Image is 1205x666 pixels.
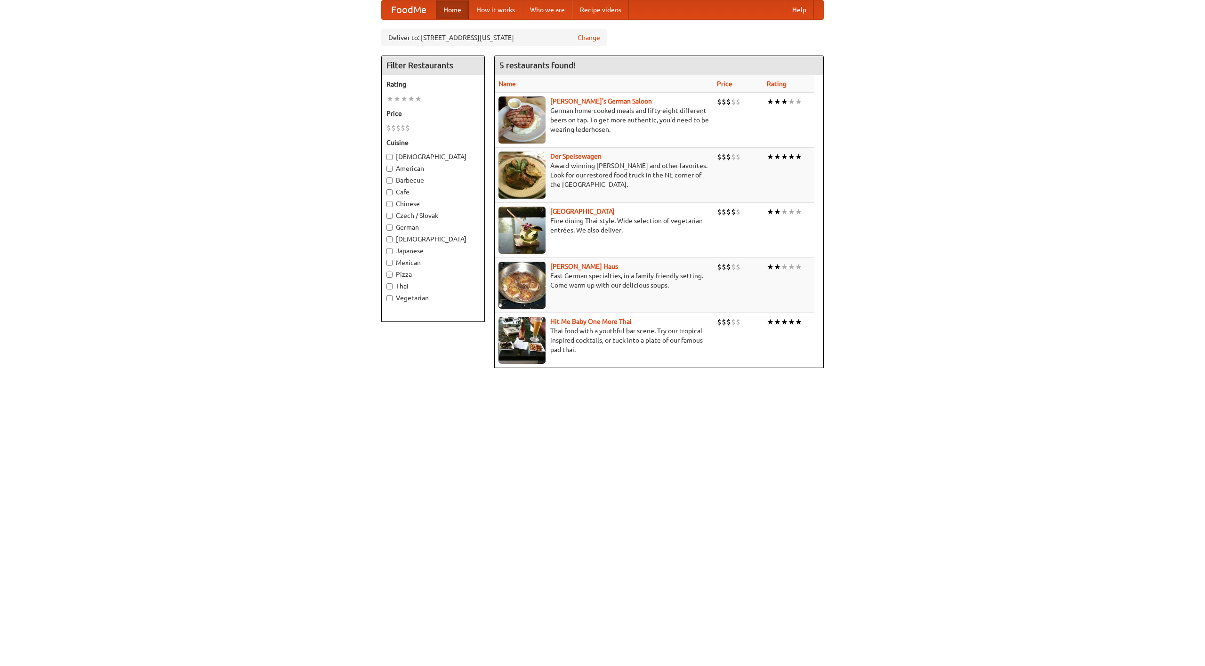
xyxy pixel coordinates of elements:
div: Deliver to: [STREET_ADDRESS][US_STATE] [381,29,607,46]
label: Vegetarian [386,293,480,303]
li: ★ [767,96,774,107]
li: ★ [774,262,781,272]
img: satay.jpg [498,207,546,254]
li: $ [726,317,731,327]
li: $ [717,262,722,272]
li: ★ [781,152,788,162]
li: $ [731,152,736,162]
input: Barbecue [386,177,393,184]
input: Japanese [386,248,393,254]
h5: Cuisine [386,138,480,147]
li: $ [717,96,722,107]
li: $ [736,317,740,327]
a: How it works [469,0,522,19]
a: Change [578,33,600,42]
li: $ [726,152,731,162]
li: $ [396,123,401,133]
li: $ [731,317,736,327]
b: Der Speisewagen [550,152,602,160]
li: ★ [788,96,795,107]
li: $ [401,123,405,133]
label: Cafe [386,187,480,197]
a: Hit Me Baby One More Thai [550,318,632,325]
p: Award-winning [PERSON_NAME] and other favorites. Look for our restored food truck in the NE corne... [498,161,709,189]
li: ★ [401,94,408,104]
a: [GEOGRAPHIC_DATA] [550,208,615,215]
a: [PERSON_NAME] Haus [550,263,618,270]
li: ★ [795,96,802,107]
li: $ [736,152,740,162]
li: ★ [767,207,774,217]
li: ★ [781,262,788,272]
ng-pluralize: 5 restaurants found! [499,61,576,70]
a: Who we are [522,0,572,19]
li: $ [726,207,731,217]
li: ★ [788,207,795,217]
img: speisewagen.jpg [498,152,546,199]
input: German [386,225,393,231]
a: Rating [767,80,787,88]
li: ★ [386,94,394,104]
input: Pizza [386,272,393,278]
label: Mexican [386,258,480,267]
label: [DEMOGRAPHIC_DATA] [386,234,480,244]
li: $ [731,96,736,107]
label: Japanese [386,246,480,256]
li: ★ [415,94,422,104]
a: Help [785,0,814,19]
li: ★ [788,152,795,162]
input: Vegetarian [386,295,393,301]
li: $ [726,96,731,107]
img: esthers.jpg [498,96,546,144]
li: ★ [394,94,401,104]
li: ★ [795,262,802,272]
a: FoodMe [382,0,436,19]
li: $ [391,123,396,133]
label: [DEMOGRAPHIC_DATA] [386,152,480,161]
p: German home-cooked meals and fifty-eight different beers on tap. To get more authentic, you'd nee... [498,106,709,134]
label: Pizza [386,270,480,279]
a: Recipe videos [572,0,629,19]
li: ★ [774,152,781,162]
input: Cafe [386,189,393,195]
input: Mexican [386,260,393,266]
li: $ [736,262,740,272]
li: $ [717,152,722,162]
li: ★ [774,207,781,217]
input: [DEMOGRAPHIC_DATA] [386,236,393,242]
label: Chinese [386,199,480,209]
a: [PERSON_NAME]'s German Saloon [550,97,652,105]
li: ★ [781,96,788,107]
li: ★ [767,152,774,162]
li: ★ [774,96,781,107]
li: $ [405,123,410,133]
li: $ [731,262,736,272]
img: babythai.jpg [498,317,546,364]
li: $ [726,262,731,272]
li: $ [722,262,726,272]
label: German [386,223,480,232]
li: ★ [795,317,802,327]
li: ★ [781,317,788,327]
li: $ [722,317,726,327]
li: ★ [788,262,795,272]
li: $ [731,207,736,217]
a: Home [436,0,469,19]
li: $ [717,317,722,327]
li: $ [717,207,722,217]
li: ★ [795,152,802,162]
li: $ [736,96,740,107]
input: American [386,166,393,172]
li: $ [736,207,740,217]
input: Czech / Slovak [386,213,393,219]
input: Chinese [386,201,393,207]
li: ★ [774,317,781,327]
h5: Rating [386,80,480,89]
li: $ [722,207,726,217]
p: Thai food with a youthful bar scene. Try our tropical inspired cocktails, or tuck into a plate of... [498,326,709,354]
li: ★ [767,317,774,327]
label: Czech / Slovak [386,211,480,220]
